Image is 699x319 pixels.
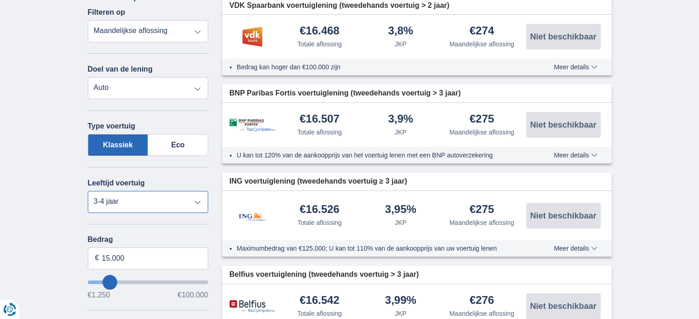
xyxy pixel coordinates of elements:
div: 3,99% [385,295,416,307]
button: Meer details [547,245,604,252]
span: Niet beschikbaar [530,302,596,310]
div: Totale aflossing [297,218,342,227]
div: JKP [395,309,407,318]
li: U kan tot 120% van de aankoopprijs van het voertuig lenen met een BNP autoverzekering [237,151,520,160]
span: Niet beschikbaar [530,212,596,220]
label: Doel van de lening [88,65,153,73]
span: €100.000 [177,291,208,299]
div: €275 [470,204,494,216]
li: Bedrag kan hoger dan €100.000 zijn [237,62,520,72]
span: € [95,253,99,263]
span: Meer details [554,152,597,158]
button: Meer details [547,63,604,71]
div: Maandelijkse aflossing [449,218,514,227]
img: product.pl.alt ING [229,200,275,231]
button: Niet beschikbaar [526,112,601,138]
div: Maandelijkse aflossing [449,128,514,137]
span: Niet beschikbaar [530,121,596,129]
label: Eco [148,134,208,156]
div: €16.526 [300,204,340,216]
span: Niet beschikbaar [530,33,596,41]
div: Totale aflossing [297,128,342,137]
div: 3,9% [388,113,413,126]
label: Leeftijd voertuig [88,179,145,187]
span: BNP Paribas Fortis voertuiglening (tweedehands voertuig > 3 jaar) [229,88,460,99]
div: JKP [395,128,407,137]
div: €276 [470,295,494,307]
img: product.pl.alt VDK bank [229,25,275,48]
div: Maandelijkse aflossing [449,39,514,49]
label: Filteren op [88,8,125,17]
span: ING voertuiglening (tweedehands voertuig ≥ 3 jaar) [229,176,407,187]
li: Maximumbedrag van €125.000; U kan tot 110% van de aankoopprijs van uw voertuig lenen [237,244,520,253]
div: JKP [395,218,407,227]
div: €16.507 [300,113,340,126]
button: Meer details [547,151,604,159]
div: JKP [395,39,407,49]
button: Niet beschikbaar [526,203,601,229]
div: 3,95% [385,204,416,216]
label: Bedrag [88,235,209,244]
label: Type voertuig [88,122,136,130]
span: Meer details [554,64,597,70]
div: Totale aflossing [297,309,342,318]
div: Maandelijkse aflossing [449,309,514,318]
img: product.pl.alt BNP Paribas Fortis [229,118,275,132]
span: Belfius voertuiglening (tweedehands voertuig > 3 jaar) [229,269,419,280]
div: €16.542 [300,295,340,307]
button: Niet beschikbaar [526,24,601,50]
div: Totale aflossing [297,39,342,49]
div: €16.468 [300,25,340,38]
label: Klassiek [88,134,148,156]
button: Niet beschikbaar [526,293,601,319]
input: wantToBorrow [88,280,209,284]
div: 3,8% [388,25,413,38]
span: VDK Spaarbank voertuiglening (tweedehands voertuig > 2 jaar) [229,0,449,11]
img: product.pl.alt Belfius [229,300,275,313]
span: €1.250 [88,291,110,299]
div: €274 [470,25,494,38]
div: €275 [470,113,494,126]
span: Meer details [554,245,597,252]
